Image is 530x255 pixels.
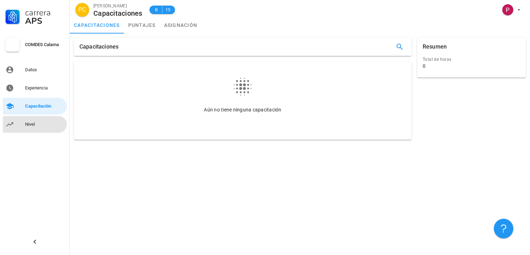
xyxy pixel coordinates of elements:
[154,6,159,13] span: B
[25,103,64,109] div: Capacitación
[25,67,64,73] div: Datos
[423,56,520,63] div: Total de horas
[25,8,64,17] div: Carrera
[165,6,171,13] span: 15
[502,4,513,15] div: avatar
[3,116,67,133] a: Nivel
[3,98,67,115] a: Capacitación
[3,80,67,96] a: Experiencia
[3,61,67,78] a: Datos
[25,17,64,25] div: APS
[75,3,89,17] div: avatar
[25,42,64,48] div: COMDES Calama
[78,3,86,17] span: PC
[25,122,64,127] div: Nivel
[423,63,425,69] div: 0
[124,17,160,34] a: puntajes
[423,38,447,56] div: Resumen
[160,17,202,34] a: asignación
[93,9,143,17] div: Capacitaciones
[84,98,402,122] div: Aún no tiene ninguna capacitación
[70,17,124,34] a: capacitaciones
[79,38,118,56] div: Capacitaciones
[93,2,143,9] div: [PERSON_NAME]
[25,85,64,91] div: Experiencia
